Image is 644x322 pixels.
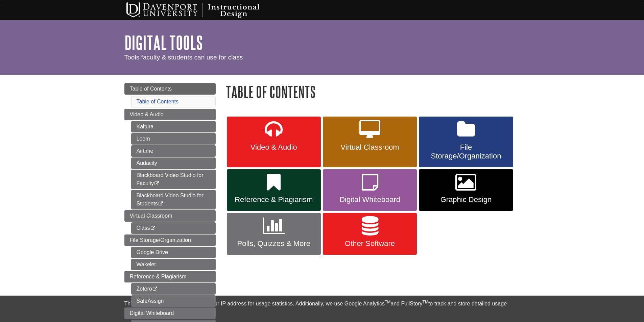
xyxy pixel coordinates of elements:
[232,143,316,152] span: Video & Audio
[131,222,216,234] a: Class
[424,195,508,204] span: Graphic Design
[131,295,216,307] a: SafeAssign
[152,287,158,291] i: This link opens in a new window
[124,83,216,95] a: Table of Contents
[131,259,216,270] a: Wakelet
[232,195,316,204] span: Reference & Plagiarism
[323,169,417,211] a: Digital Whiteboard
[385,300,390,304] sup: TM
[419,117,513,167] a: File Storage/Organization
[124,32,203,53] a: Digital Tools
[124,307,216,319] a: Digital Whiteboard
[131,145,216,157] a: Airtime
[227,169,321,211] a: Reference & Plagiarism
[124,300,520,318] div: This site uses cookies and records your IP address for usage statistics. Additionally, we use Goo...
[131,190,216,209] a: Blackboard Video Studio for Students
[419,169,513,211] a: Graphic Design
[328,195,412,204] span: Digital Whiteboard
[323,117,417,167] a: Virtual Classroom
[131,121,216,132] a: Kaltura
[131,283,216,295] a: Zotero
[131,247,216,258] a: Google Drive
[124,109,216,120] a: Video & Audio
[130,310,174,316] span: Digital Whiteboard
[124,210,216,222] a: Virtual Classroom
[124,271,216,282] a: Reference & Plagiarism
[328,239,412,248] span: Other Software
[137,99,179,104] a: Table of Contents
[227,117,321,167] a: Video & Audio
[232,239,316,248] span: Polls, Quizzes & More
[131,133,216,145] a: Loom
[130,112,164,117] span: Video & Audio
[328,143,412,152] span: Virtual Classroom
[154,181,160,186] i: This link opens in a new window
[124,234,216,246] a: File Storage/Organization
[124,54,243,61] span: Tools faculty & students can use for class
[158,202,164,206] i: This link opens in a new window
[130,274,187,279] span: Reference & Plagiarism
[423,300,428,304] sup: TM
[131,157,216,169] a: Audacity
[323,213,417,255] a: Other Software
[227,213,321,255] a: Polls, Quizzes & More
[121,2,283,19] img: Davenport University Instructional Design
[424,143,508,160] span: File Storage/Organization
[130,86,172,92] span: Table of Contents
[226,83,520,100] h1: Table of Contents
[131,170,216,189] a: Blackboard Video Studio for Faculty
[130,237,191,243] span: File Storage/Organization
[130,213,172,219] span: Virtual Classroom
[150,226,156,230] i: This link opens in a new window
